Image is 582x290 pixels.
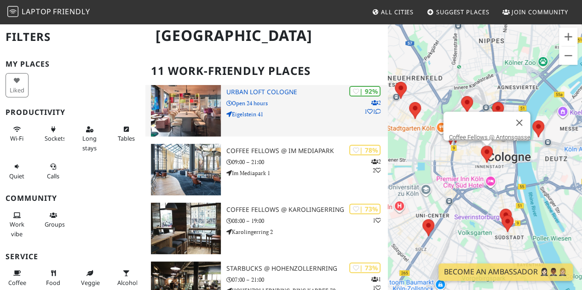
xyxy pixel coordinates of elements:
p: Eigelstein 41 [226,110,388,119]
button: Groups [42,208,65,232]
img: URBAN LOFT Cologne [151,85,221,136]
span: Join Community [512,8,568,16]
span: All Cities [381,8,414,16]
a: All Cities [368,4,417,20]
p: 08:00 – 19:00 [226,216,388,225]
span: Power sockets [45,134,66,142]
p: 2 1 1 [364,98,380,116]
a: URBAN LOFT Cologne | 92% 211 URBAN LOFT Cologne Open 24 hours Eigelstein 41 [145,85,388,136]
button: Zoom out [559,46,577,65]
button: Zoom in [559,28,577,46]
button: Quiet [6,159,29,183]
span: Stable Wi-Fi [10,134,23,142]
span: Veggie [81,279,100,287]
a: Coffee Fellows @ Antonsgasse [449,134,530,141]
span: Friendly [53,6,90,17]
a: Join Community [499,4,572,20]
img: LaptopFriendly [7,6,18,17]
p: Karolingerring 2 [226,227,388,236]
img: Coffee Fellows @ Im Mediapark [151,144,221,195]
div: | 92% [349,86,380,97]
button: Long stays [78,122,101,155]
img: Coffee Fellows @ Karolingerring [151,203,221,254]
div: | 78% [349,145,380,155]
span: Suggest Places [436,8,490,16]
div: | 73% [349,204,380,214]
p: 07:00 – 21:00 [226,275,388,284]
button: Work vibe [6,208,29,241]
button: Calls [42,159,65,183]
a: LaptopFriendly LaptopFriendly [7,4,90,20]
h3: My Places [6,60,140,68]
button: Alcohol [115,266,138,290]
button: Sockets [42,122,65,146]
h1: [GEOGRAPHIC_DATA] [148,23,386,48]
button: Food [42,266,65,290]
span: Laptop [22,6,52,17]
button: Coffee [6,266,29,290]
a: Suggest Places [423,4,493,20]
h3: Productivity [6,108,140,117]
span: Work-friendly tables [117,134,134,142]
h3: Coffee Fellows @ Karolingerring [226,206,388,214]
button: Close [508,112,530,134]
span: Food [46,279,60,287]
h3: Community [6,194,140,203]
h2: Filters [6,23,140,51]
span: Quiet [9,172,24,180]
span: People working [10,220,24,238]
button: Wi-Fi [6,122,29,146]
p: Open 24 hours [226,99,388,108]
span: Long stays [82,134,97,152]
button: Tables [115,122,138,146]
span: Coffee [8,279,26,287]
a: Coffee Fellows @ Im Mediapark | 78% 22 Coffee Fellows @ Im Mediapark 09:00 – 21:00 Im Mediapark 1 [145,144,388,195]
span: Alcohol [117,279,138,287]
h3: Starbucks @ Hohenzollernring [226,265,388,273]
h3: Coffee Fellows @ Im Mediapark [226,147,388,155]
h3: URBAN LOFT Cologne [226,88,388,96]
span: Group tables [45,220,65,228]
p: 2 2 [371,157,380,175]
div: | 73% [349,262,380,273]
p: 09:00 – 21:00 [226,158,388,166]
h3: Service [6,252,140,261]
a: Coffee Fellows @ Karolingerring | 73% 1 Coffee Fellows @ Karolingerring 08:00 – 19:00 Karolingerr... [145,203,388,254]
span: Video/audio calls [47,172,59,180]
p: Im Mediapark 1 [226,169,388,177]
p: 1 [372,216,380,225]
button: Veggie [78,266,101,290]
h2: 11 Work-Friendly Places [151,57,382,85]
